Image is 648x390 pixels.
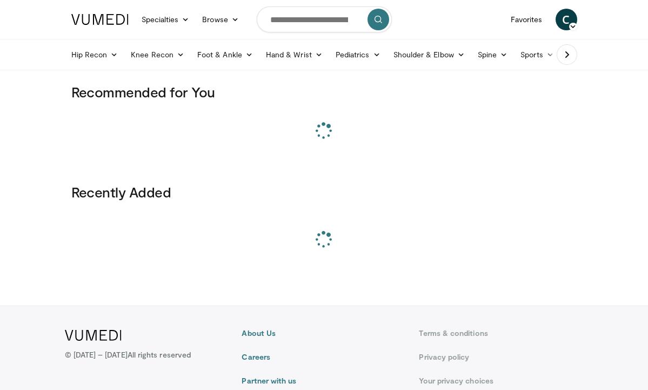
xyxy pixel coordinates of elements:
h3: Recently Added [71,183,577,201]
a: Favorites [504,9,549,30]
a: Terms & conditions [419,328,583,339]
img: VuMedi Logo [71,14,129,25]
a: Pediatrics [329,44,387,65]
input: Search topics, interventions [257,6,392,32]
h3: Recommended for You [71,83,577,101]
a: Knee Recon [124,44,191,65]
a: Specialties [135,9,196,30]
a: About Us [242,328,406,339]
a: Spine [471,44,514,65]
img: VuMedi Logo [65,330,122,341]
a: Privacy policy [419,352,583,362]
a: Browse [196,9,245,30]
a: Your privacy choices [419,375,583,386]
a: Hip Recon [65,44,125,65]
a: Foot & Ankle [191,44,259,65]
a: C [556,9,577,30]
a: Shoulder & Elbow [387,44,471,65]
a: Hand & Wrist [259,44,329,65]
a: Partner with us [242,375,406,386]
span: All rights reserved [128,350,191,359]
p: © [DATE] – [DATE] [65,349,191,360]
a: Sports [514,44,560,65]
a: Careers [242,352,406,362]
